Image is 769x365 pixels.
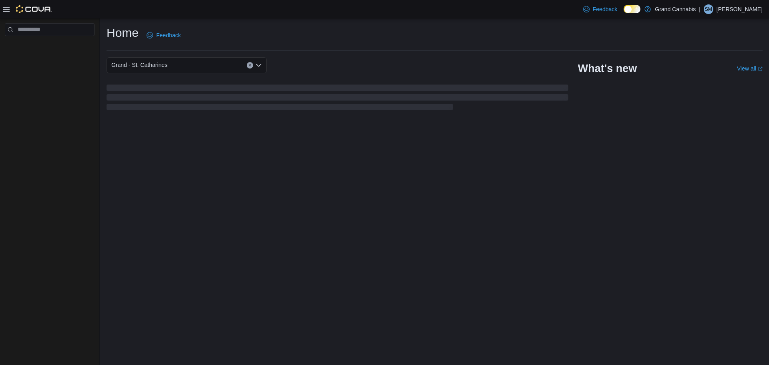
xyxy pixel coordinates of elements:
nav: Complex example [5,38,95,57]
p: | [699,4,701,14]
span: Loading [107,86,568,112]
p: Grand Cannabis [655,4,696,14]
svg: External link [758,67,763,71]
span: Grand - St. Catharines [111,60,167,70]
h2: What's new [578,62,637,75]
p: [PERSON_NAME] [717,4,763,14]
input: Dark Mode [624,5,640,13]
img: Cova [16,5,52,13]
div: Sara Mackie [704,4,713,14]
a: Feedback [580,1,620,17]
span: Feedback [156,31,181,39]
button: Clear input [247,62,253,69]
span: Feedback [593,5,617,13]
span: SM [705,4,712,14]
h1: Home [107,25,139,41]
button: Open list of options [256,62,262,69]
a: Feedback [143,27,184,43]
a: View allExternal link [737,65,763,72]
